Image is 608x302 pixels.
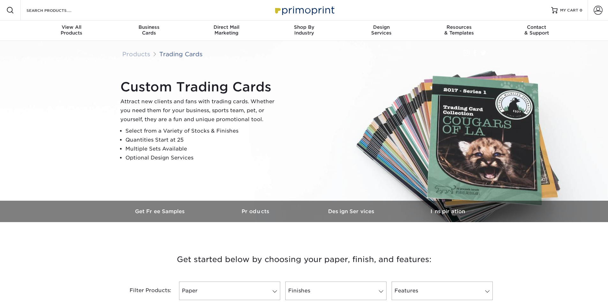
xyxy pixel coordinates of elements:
a: Inspiration [400,201,496,222]
a: Design Services [304,201,400,222]
div: & Support [498,24,575,36]
li: Multiple Sets Available [125,144,280,153]
h1: Custom Trading Cards [120,79,280,95]
a: Features [392,282,493,300]
a: Get Free Samples [113,201,208,222]
input: SEARCH PRODUCTS..... [26,6,88,14]
a: Products [122,50,150,58]
li: Quantities Start at 25 [125,136,280,144]
span: Resources [420,24,498,30]
a: DesignServices [343,20,420,41]
div: Cards [110,24,188,36]
a: Direct MailMarketing [188,20,265,41]
div: Marketing [188,24,265,36]
span: Contact [498,24,575,30]
a: Shop ByIndustry [265,20,343,41]
h3: Products [208,208,304,214]
a: Finishes [285,282,387,300]
p: Attract new clients and fans with trading cards. Whether you need them for your business, sports ... [120,97,280,124]
a: View AllProducts [33,20,110,41]
span: 0 [580,8,582,12]
div: Filter Products: [113,282,176,300]
a: Paper [179,282,280,300]
span: Shop By [265,24,343,30]
li: Optional Design Services [125,153,280,162]
h3: Get Free Samples [113,208,208,214]
a: Trading Cards [159,50,203,58]
div: Industry [265,24,343,36]
div: Products [33,24,110,36]
span: Design [343,24,420,30]
span: Direct Mail [188,24,265,30]
h3: Inspiration [400,208,496,214]
a: Contact& Support [498,20,575,41]
img: Primoprint [272,3,336,17]
a: Resources& Templates [420,20,498,41]
a: Products [208,201,304,222]
a: BusinessCards [110,20,188,41]
div: & Templates [420,24,498,36]
span: MY CART [560,8,578,13]
h3: Get started below by choosing your paper, finish, and features: [117,245,491,274]
h3: Design Services [304,208,400,214]
span: Business [110,24,188,30]
div: Services [343,24,420,36]
span: View All [33,24,110,30]
li: Select from a Variety of Stocks & Finishes [125,127,280,136]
